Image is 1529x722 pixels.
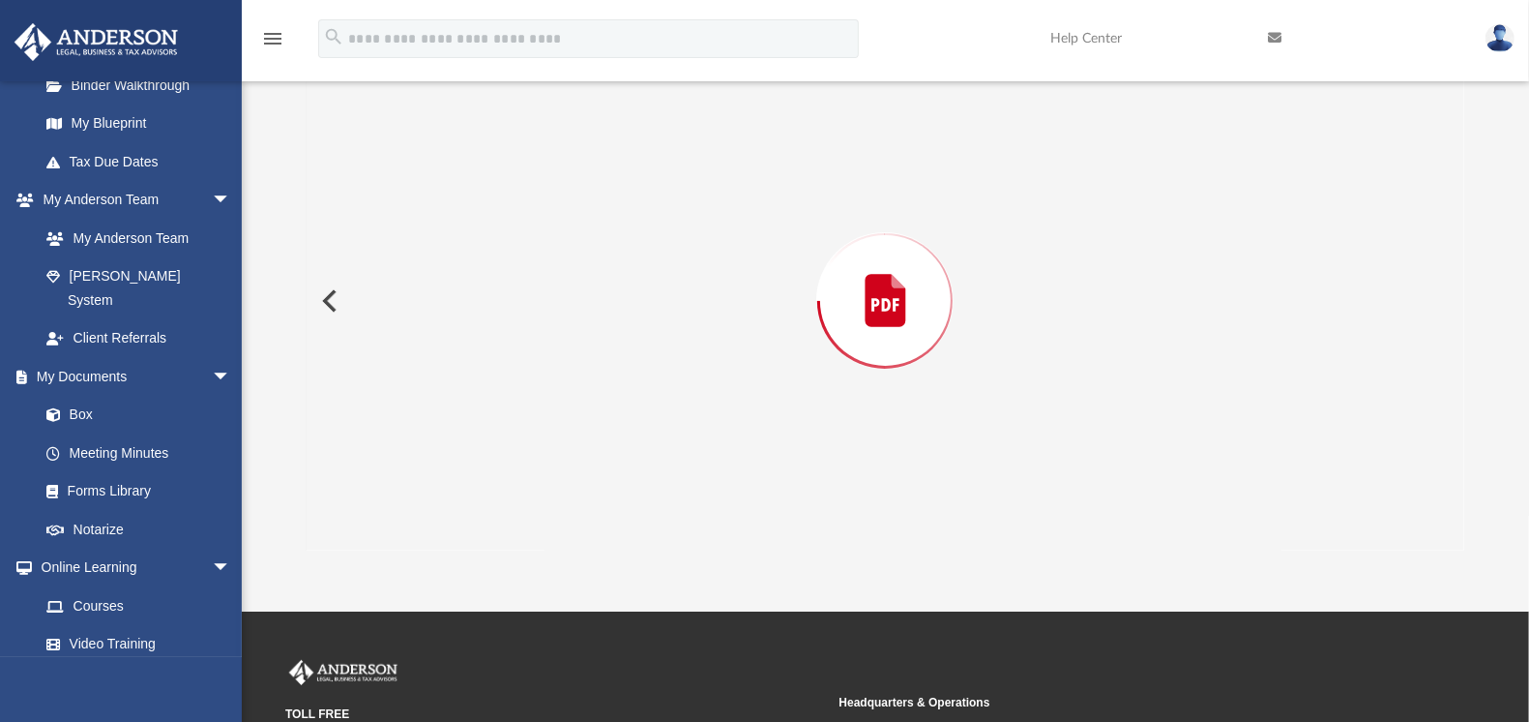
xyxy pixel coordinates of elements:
span: arrow_drop_down [212,357,250,397]
span: arrow_drop_down [212,181,250,221]
a: menu [261,37,284,50]
a: Video Training [27,625,241,664]
a: My Documentsarrow_drop_down [14,357,250,396]
i: menu [261,27,284,50]
a: Online Learningarrow_drop_down [14,549,250,587]
a: Tax Due Dates [27,142,260,181]
a: Meeting Minutes [27,434,250,472]
i: search [323,26,344,47]
a: My Anderson Team [27,219,241,257]
a: Courses [27,587,250,625]
a: Box [27,396,241,435]
a: Notarize [27,510,250,549]
span: arrow_drop_down [212,549,250,588]
a: Forms Library [27,472,241,511]
img: Anderson Advisors Platinum Portal [285,660,401,685]
button: Previous File [307,274,349,328]
img: Anderson Advisors Platinum Portal [9,23,184,61]
img: User Pic [1485,24,1514,52]
a: Binder Walkthrough [27,66,260,105]
a: Client Referrals [27,319,250,358]
a: [PERSON_NAME] System [27,257,250,319]
a: My Blueprint [27,105,250,143]
small: Headquarters & Operations [838,694,1378,711]
a: My Anderson Teamarrow_drop_down [14,181,250,220]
